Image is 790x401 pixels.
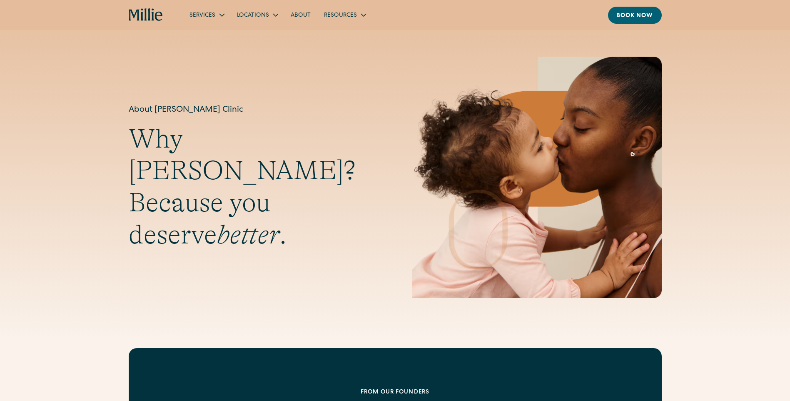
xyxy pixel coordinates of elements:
[324,11,357,20] div: Resources
[183,8,230,22] div: Services
[217,220,279,250] em: better
[230,8,284,22] div: Locations
[129,104,379,116] h1: About [PERSON_NAME] Clinic
[317,8,372,22] div: Resources
[189,11,215,20] div: Services
[237,11,269,20] div: Locations
[616,12,653,20] div: Book now
[412,57,662,298] img: Mother and baby sharing a kiss, highlighting the emotional bond and nurturing care at the heart o...
[129,8,163,22] a: home
[182,388,608,397] div: From our founders
[608,7,662,24] a: Book now
[129,123,379,251] h2: Why [PERSON_NAME]? Because you deserve .
[284,8,317,22] a: About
